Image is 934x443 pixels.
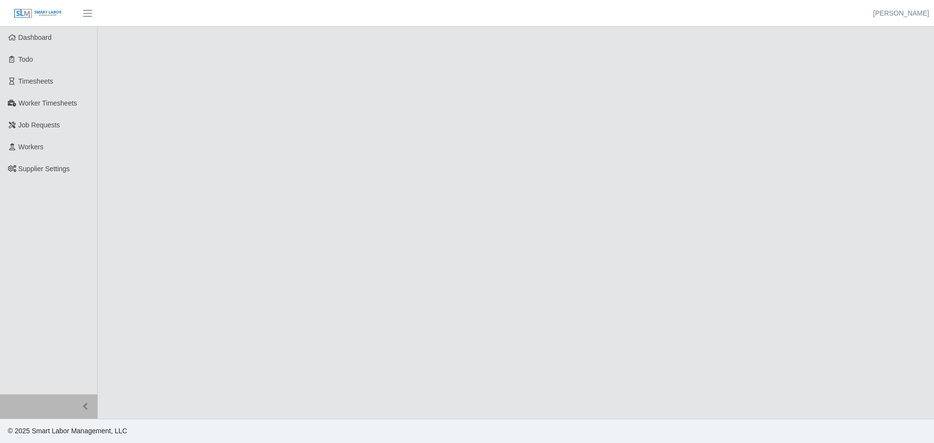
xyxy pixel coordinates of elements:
[18,99,77,107] span: Worker Timesheets
[18,34,52,41] span: Dashboard
[873,8,929,18] a: [PERSON_NAME]
[18,77,54,85] span: Timesheets
[18,55,33,63] span: Todo
[14,8,62,19] img: SLM Logo
[8,427,127,435] span: © 2025 Smart Labor Management, LLC
[18,165,70,173] span: Supplier Settings
[18,143,44,151] span: Workers
[18,121,60,129] span: Job Requests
